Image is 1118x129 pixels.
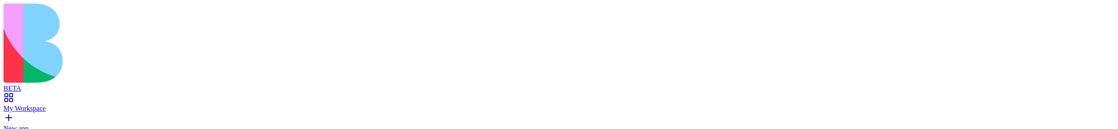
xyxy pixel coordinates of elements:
a: BETA [3,77,1115,92]
div: BETA [3,85,1115,92]
div: My Workspace [3,105,1115,112]
a: My Workspace [3,97,1115,112]
img: logo [3,3,355,83]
